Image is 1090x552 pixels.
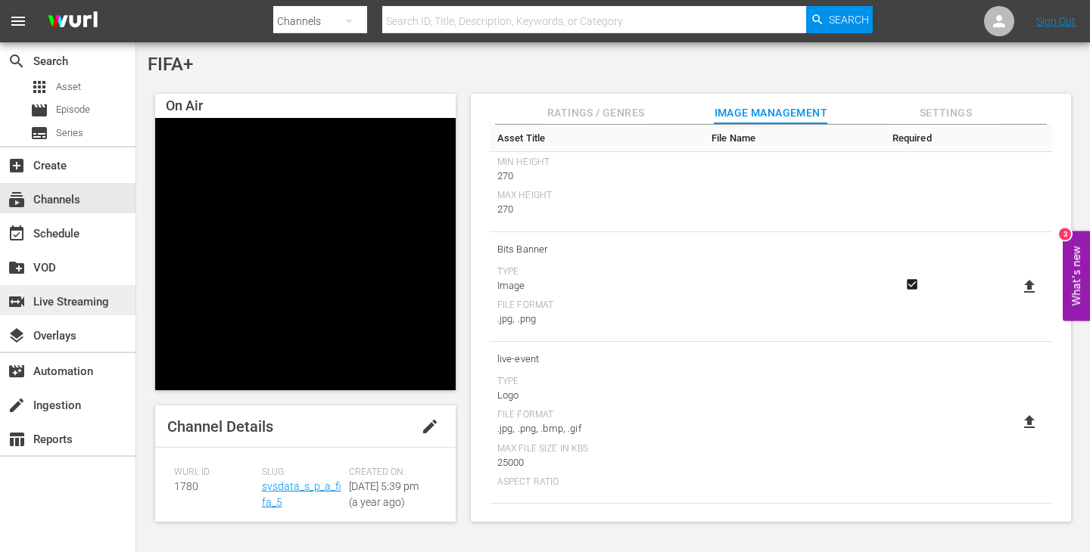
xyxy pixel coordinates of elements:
div: .jpg, .png, .bmp, .gif [497,421,696,436]
span: Overlays [8,327,26,345]
div: Max Height [497,190,696,202]
span: Series [56,126,83,141]
button: Search [806,6,873,33]
span: Created On: [349,467,429,479]
div: 270 [497,202,696,217]
span: FIFA+ [148,54,193,75]
svg: Required [903,278,921,291]
button: edit [412,408,448,445]
span: Automation [8,362,26,380]
span: Bits Banner [497,240,696,259]
span: Live Streaming [8,293,26,311]
button: Open Feedback Widget [1063,231,1090,321]
div: Image [497,278,696,293]
div: Aspect Ratio [497,476,696,488]
span: Series [30,124,48,142]
a: sysdata_s_p_a_fifa_5 [262,480,341,508]
span: Image Management [714,104,827,122]
div: Type [497,376,696,388]
div: .jpg, .png [497,312,696,327]
span: [DATE] 5:39 pm (a year ago) [349,480,419,508]
span: Settings [889,104,1002,122]
th: Asset Title [490,125,704,152]
img: ans4CAIJ8jUAAAAAAAAAAAAAAAAAAAAAAAAgQb4GAAAAAAAAAAAAAAAAAAAAAAAAJMjXAAAAAAAAAAAAAAAAAAAAAAAAgAT5G... [36,4,109,39]
div: File Format [497,299,696,312]
span: Create [8,157,26,175]
th: Required [885,125,939,152]
span: live-event [497,349,696,369]
span: Channel Details [167,417,273,436]
span: Slug: [262,467,342,479]
span: Ingestion [8,396,26,414]
span: Asset [56,79,81,95]
span: 1780 [174,480,198,492]
span: Reports [8,430,26,448]
div: 270 [497,169,696,184]
div: File Format [497,409,696,421]
span: Search [8,52,26,70]
a: Sign Out [1036,15,1076,27]
span: Ratings / Genres [539,104,652,122]
div: Min Height [497,157,696,169]
span: menu [9,12,27,30]
div: Type [497,266,696,278]
span: Wurl ID: [174,467,254,479]
span: On Air [166,98,203,113]
div: 25000 [497,455,696,470]
span: Episode [56,102,90,117]
div: Max File Size In Kbs [497,443,696,455]
span: Episode [30,101,48,119]
span: edit [421,417,439,436]
span: Asset [30,78,48,96]
div: Logo [497,388,696,403]
span: Schedule [8,225,26,243]
span: VOD [8,259,26,277]
span: Channels [8,191,26,209]
th: File Name [704,125,885,152]
div: Video Player [155,118,456,390]
div: 3 [1059,228,1071,240]
span: Search [829,6,869,33]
